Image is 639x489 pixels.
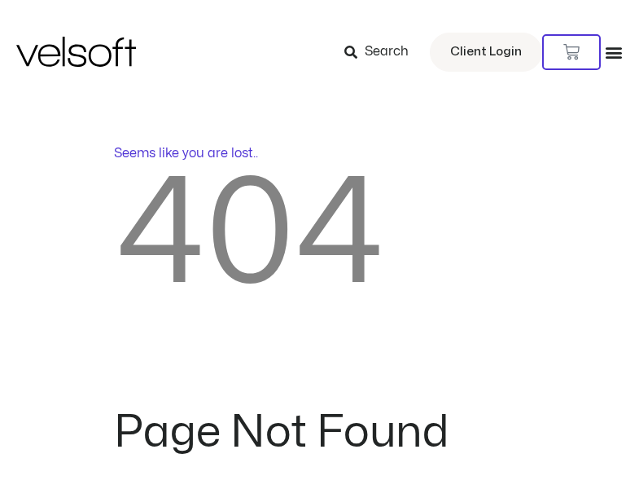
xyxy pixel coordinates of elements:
span: Client Login [450,42,522,63]
p: Seems like you are lost.. [114,143,526,163]
a: Search [344,38,420,66]
span: Search [365,42,409,63]
img: Velsoft Training Materials [16,37,136,67]
a: Client Login [430,33,542,72]
h2: Page Not Found [114,411,526,455]
h2: 404 [114,163,526,309]
div: Menu Toggle [605,43,623,61]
